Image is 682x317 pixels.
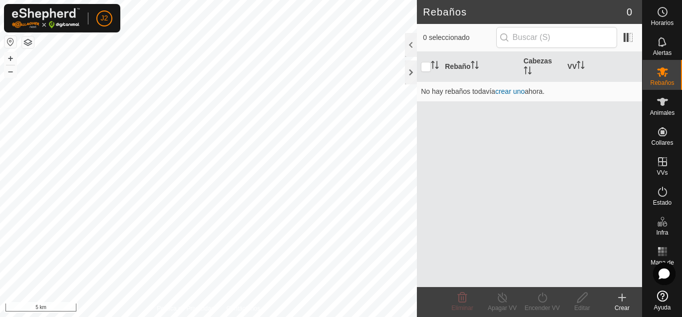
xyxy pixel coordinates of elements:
button: + [4,52,16,64]
h2: Rebaños [423,6,627,18]
div: Encender VV [522,304,562,313]
span: Ayuda [654,305,671,311]
span: Eliminar [451,305,473,312]
span: Rebaños [650,80,674,86]
img: Logo Gallagher [12,8,80,28]
div: Apagar VV [482,304,522,313]
span: Alertas [653,50,672,56]
td: No hay rebaños todavía ahora. [417,81,642,101]
div: Editar [562,304,602,313]
button: – [4,65,16,77]
a: Política de Privacidad [157,304,214,313]
span: Collares [651,140,673,146]
th: Cabezas [520,52,564,82]
span: VVs [657,170,668,176]
span: J2 [101,13,108,23]
p-sorticon: Activar para ordenar [471,62,479,70]
p-sorticon: Activar para ordenar [431,62,439,70]
span: Estado [653,200,672,206]
a: Ayuda [643,287,682,315]
span: Infra [656,230,668,236]
span: Animales [650,110,675,116]
span: 0 seleccionado [423,32,496,43]
th: VV [564,52,642,82]
th: Rebaño [441,52,519,82]
button: Restablecer Mapa [4,36,16,48]
span: 0 [627,4,632,19]
span: Mapa de Calor [645,260,680,272]
div: Crear [602,304,642,313]
p-sorticon: Activar para ordenar [524,68,532,76]
button: Capas del Mapa [22,36,34,48]
a: Contáctenos [227,304,260,313]
p-sorticon: Activar para ordenar [577,62,585,70]
a: crear uno [495,87,525,95]
input: Buscar (S) [496,27,617,48]
span: Horarios [651,20,674,26]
